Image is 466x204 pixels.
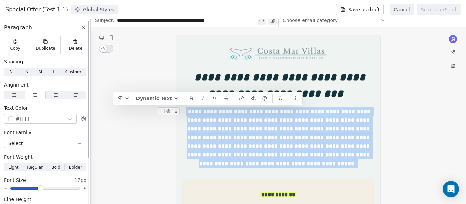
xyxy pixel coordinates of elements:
[336,4,384,15] button: Save as draft
[4,129,31,136] span: Font Family
[283,17,338,24] span: Choose email category
[71,5,118,14] button: Global Styles
[4,105,28,111] span: Text Color
[5,5,68,14] span: Special Offer (Test 1-1)
[4,196,31,203] span: Line Height
[16,115,30,123] span: #ffffff
[35,46,55,51] span: Duplicate
[417,4,461,15] button: Schedule/Send
[8,164,18,170] span: Light
[4,177,26,184] span: Font Size
[4,58,23,65] span: Spacing
[25,69,28,75] span: S
[10,46,20,51] span: Copy
[4,114,77,124] button: #ffffff
[95,17,114,26] span: Subject:
[74,177,86,184] span: 17px
[39,69,42,75] span: M
[8,140,23,147] span: Select
[27,164,43,170] span: Regular
[443,181,459,197] div: Open Intercom Messenger
[9,69,15,75] span: Nil
[4,154,33,160] span: Font Weight
[4,23,32,32] span: Paragraph
[390,4,414,15] button: Cancel
[53,69,55,75] span: L
[69,164,82,170] span: Bolder
[4,81,29,88] span: Alignment
[51,164,60,170] span: Bold
[65,69,81,75] span: Custom
[69,46,83,51] span: Delete
[133,93,181,104] button: Dynamic Text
